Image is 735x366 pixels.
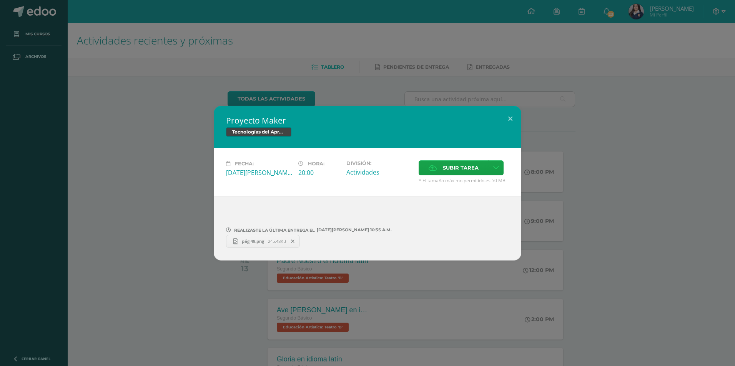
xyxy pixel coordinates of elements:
[226,235,300,248] a: pág 49.png 245.48KB
[419,177,509,184] span: * El tamaño máximo permitido es 50 MB
[226,127,291,137] span: Tecnologías del Aprendizaje y la Comunicación
[443,161,479,175] span: Subir tarea
[235,161,254,167] span: Fecha:
[346,160,412,166] label: División:
[234,228,315,233] span: REALIZASTE LA ÚLTIMA ENTREGA EL
[346,168,412,176] div: Actividades
[226,168,292,177] div: [DATE][PERSON_NAME]
[298,168,340,177] div: 20:00
[286,237,299,246] span: Remover entrega
[499,106,521,132] button: Close (Esc)
[238,238,268,244] span: pág 49.png
[308,161,324,167] span: Hora:
[268,238,286,244] span: 245.48KB
[226,115,509,126] h2: Proyecto Maker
